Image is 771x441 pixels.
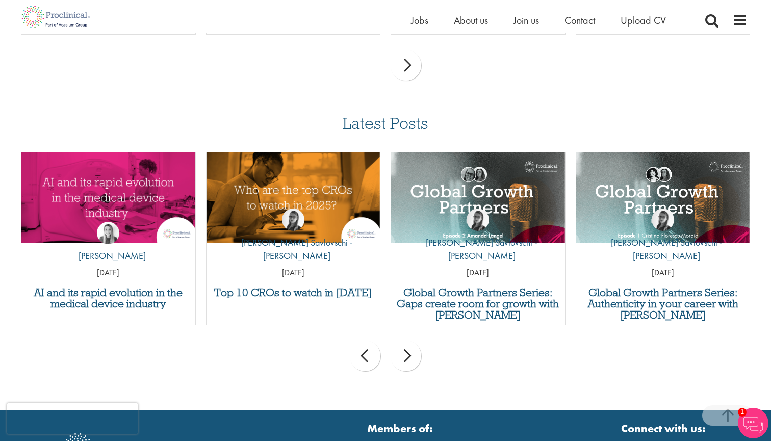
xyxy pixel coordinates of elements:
[212,287,375,298] a: Top 10 CROs to watch in [DATE]
[71,222,146,268] a: Hannah Burke [PERSON_NAME]
[207,267,380,279] p: [DATE]
[396,287,560,321] a: Global Growth Partners Series: Gaps create room for growth with [PERSON_NAME]
[581,287,745,321] a: Global Growth Partners Series: Authenticity in your career with [PERSON_NAME]
[467,209,489,231] img: Theodora Savlovschi - Wicks
[454,14,488,27] a: About us
[576,209,750,267] a: Theodora Savlovschi - Wicks [PERSON_NAME] Savlovschi - [PERSON_NAME]
[343,115,428,139] h3: Latest Posts
[7,403,138,434] iframe: reCAPTCHA
[391,152,565,243] a: Link to a post
[226,421,573,436] strong: Members of:
[738,408,747,417] span: 1
[513,14,539,27] a: Join us
[97,222,119,244] img: Hannah Burke
[564,14,595,27] a: Contact
[21,152,195,243] a: Link to a post
[21,267,195,279] p: [DATE]
[391,341,421,371] div: next
[207,152,380,243] a: Link to a post
[282,209,304,231] img: Theodora Savlovschi - Wicks
[576,152,750,243] a: Link to a post
[27,287,190,309] a: AI and its rapid evolution in the medical device industry
[738,408,768,438] img: Chatbot
[391,267,565,279] p: [DATE]
[350,341,380,371] div: prev
[652,209,674,231] img: Theodora Savlovschi - Wicks
[391,50,421,81] div: next
[207,152,380,243] img: Top 10 CROs 2025 | Proclinical
[621,14,666,27] a: Upload CV
[207,209,380,267] a: Theodora Savlovschi - Wicks [PERSON_NAME] Savlovschi - [PERSON_NAME]
[576,267,750,279] p: [DATE]
[391,209,565,267] a: Theodora Savlovschi - Wicks [PERSON_NAME] Savlovschi - [PERSON_NAME]
[391,236,565,262] p: [PERSON_NAME] Savlovschi - [PERSON_NAME]
[21,152,195,243] img: AI and Its Impact on the Medical Device Industry | Proclinical
[411,14,428,27] a: Jobs
[621,421,708,436] strong: Connect with us:
[71,249,146,263] p: [PERSON_NAME]
[576,236,750,262] p: [PERSON_NAME] Savlovschi - [PERSON_NAME]
[207,236,380,262] p: [PERSON_NAME] Savlovschi - [PERSON_NAME]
